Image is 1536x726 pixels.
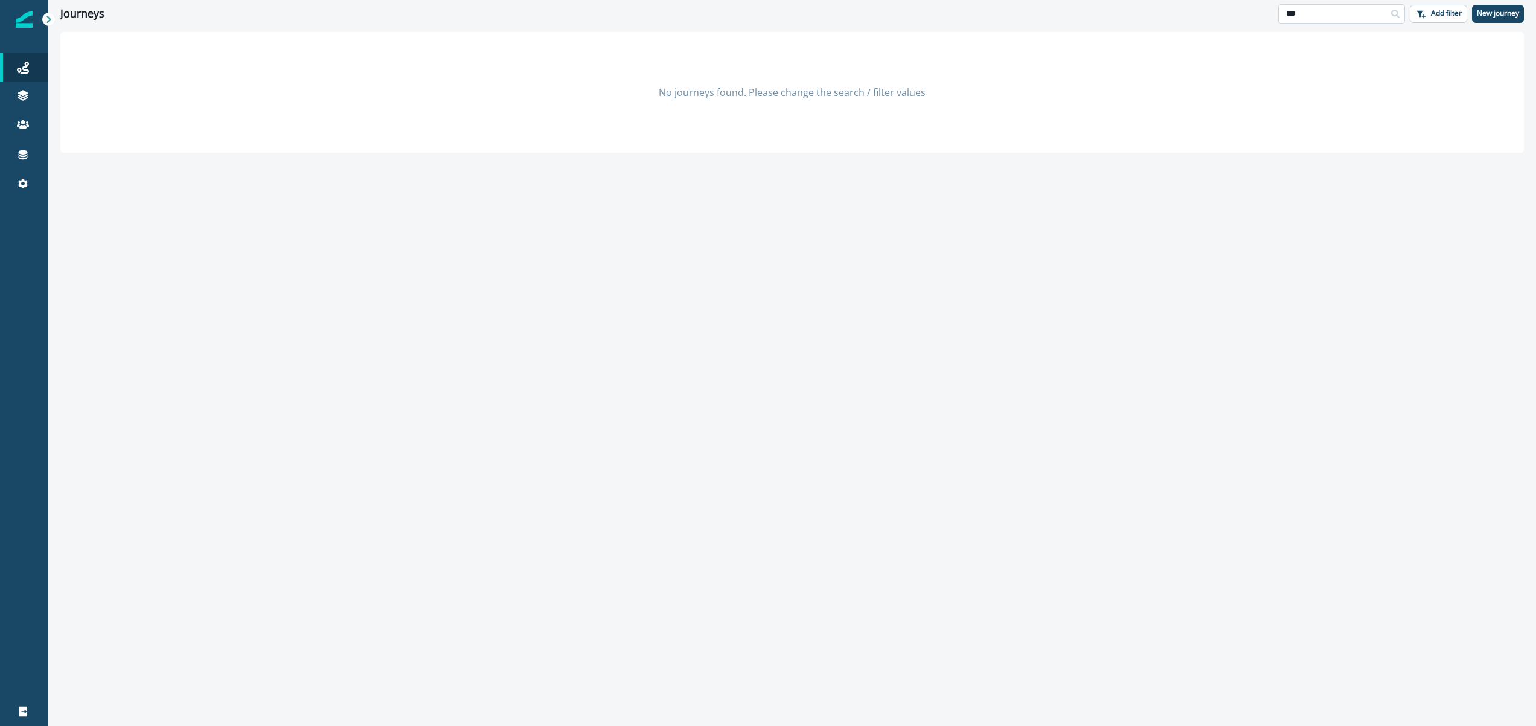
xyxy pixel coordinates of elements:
img: Inflection [16,11,33,28]
h1: Journeys [60,7,104,21]
p: Add filter [1431,9,1462,18]
p: New journey [1477,9,1519,18]
button: Add filter [1410,5,1467,23]
button: New journey [1472,5,1524,23]
div: No journeys found. Please change the search / filter values [60,32,1524,153]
